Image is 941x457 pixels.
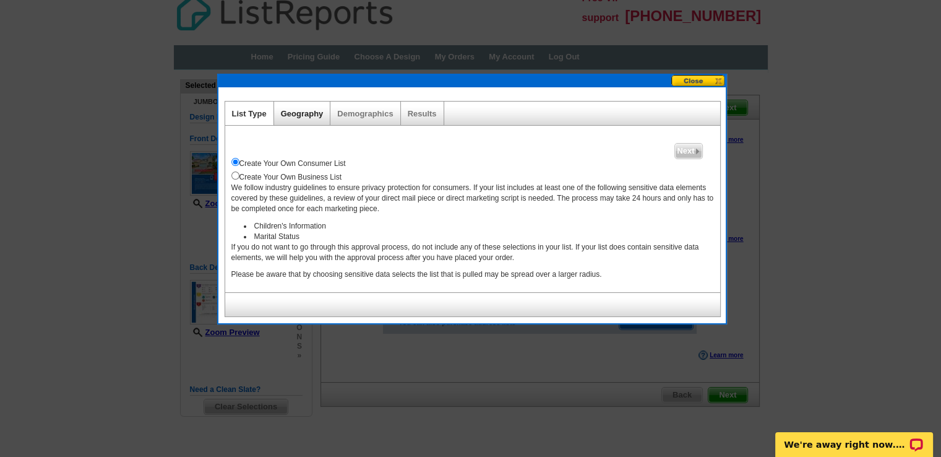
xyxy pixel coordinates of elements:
a: Demographics [337,109,393,118]
span: Next [675,144,702,159]
div: Create Your Own Consumer List [231,155,714,169]
img: button-next-arrow-gray.png [695,149,700,154]
p: Please be aware that by choosing sensitive data selects the list that is pulled may be spread ove... [231,269,714,280]
a: Results [408,109,437,118]
a: List Type [232,109,267,118]
li: Marital Status [244,232,714,242]
p: We follow industry guidelines to ensure privacy protection for consumers. If your list includes a... [231,183,714,214]
iframe: LiveChat chat widget [767,418,941,457]
p: If you do not want to go through this approval process, do not include any of these selections in... [231,242,714,263]
div: Create Your Own Business List [231,169,714,183]
li: Children's Information [244,221,714,232]
a: Geography [281,109,324,118]
a: Next [674,143,702,159]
